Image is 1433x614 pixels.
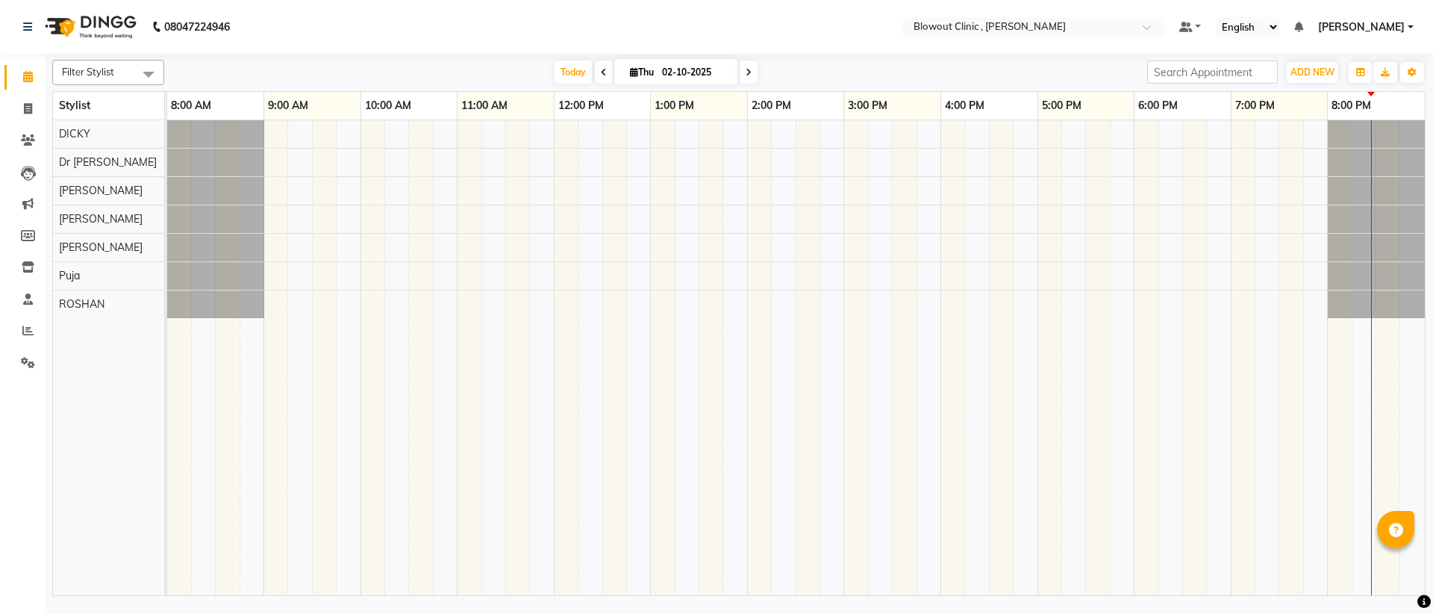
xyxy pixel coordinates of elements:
span: Thu [626,66,658,78]
span: Today [555,61,592,84]
span: Stylist [59,99,90,112]
span: [PERSON_NAME] [1318,19,1405,35]
a: 8:00 AM [167,95,215,117]
a: 9:00 AM [264,95,312,117]
a: 11:00 AM [458,95,511,117]
a: 12:00 PM [555,95,608,117]
img: logo [38,6,140,48]
a: 3:00 PM [844,95,891,117]
a: 2:00 PM [748,95,795,117]
span: Puja [59,269,80,282]
span: Dr [PERSON_NAME] [59,155,157,169]
a: 1:00 PM [651,95,698,117]
a: 4:00 PM [941,95,988,117]
input: Search Appointment [1147,61,1278,84]
span: ROSHAN [59,297,104,311]
span: Filter Stylist [62,66,114,78]
span: [PERSON_NAME] [59,241,143,254]
span: [PERSON_NAME] [59,212,143,226]
span: DICKY [59,127,90,140]
span: ADD NEW [1290,66,1334,78]
button: ADD NEW [1287,62,1338,83]
a: 10:00 AM [361,95,415,117]
a: 6:00 PM [1134,95,1181,117]
a: 5:00 PM [1038,95,1085,117]
input: 2025-10-02 [658,61,732,84]
a: 8:00 PM [1328,95,1375,117]
a: 7:00 PM [1231,95,1279,117]
span: [PERSON_NAME] [59,184,143,197]
b: 08047224946 [164,6,230,48]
